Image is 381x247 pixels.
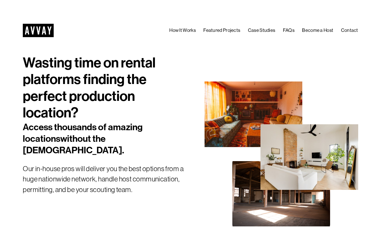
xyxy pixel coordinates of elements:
[248,27,275,35] a: Case Studies
[23,164,190,195] p: Our in-house pros will deliver you the best options from a huge nationwide network, handle host c...
[302,27,333,35] a: Become a Host
[23,133,124,156] span: without the [DEMOGRAPHIC_DATA].
[203,27,240,35] a: Featured Projects
[23,121,162,156] h2: Access thousands of amazing locations
[341,27,358,35] a: Contact
[169,27,196,35] a: How It Works
[23,24,54,37] img: AVVAY - The First Nationwide Location Scouting Co.
[283,27,294,35] a: FAQs
[23,55,190,121] h1: Wasting time on rental platforms finding the perfect production location?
